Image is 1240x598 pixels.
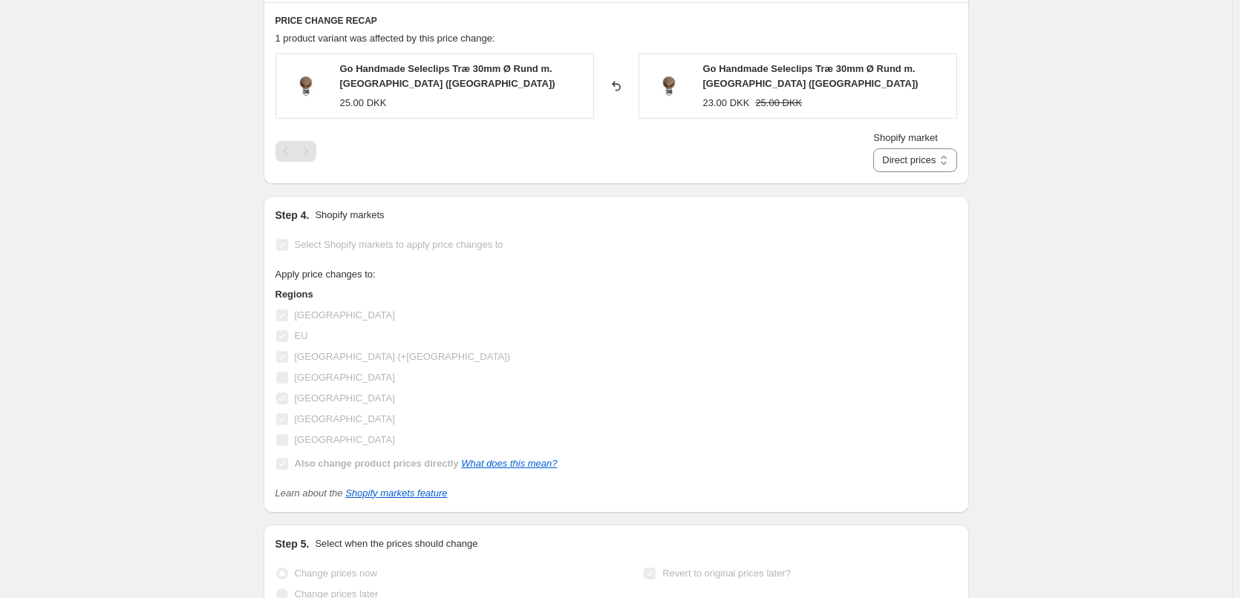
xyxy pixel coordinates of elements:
span: Apply price changes to: [275,269,376,280]
p: Shopify markets [315,208,384,223]
a: Shopify markets feature [345,487,447,499]
span: [GEOGRAPHIC_DATA] (+[GEOGRAPHIC_DATA]) [295,351,511,362]
b: Also change product prices directly [295,458,459,469]
nav: Pagination [275,141,316,162]
span: Go Handmade Seleclips Træ 30mm Ø Rund m. [GEOGRAPHIC_DATA] ([GEOGRAPHIC_DATA]) [340,63,555,89]
span: Revert to original prices later? [662,568,791,579]
strike: 25.00 DKK [755,96,802,111]
span: [GEOGRAPHIC_DATA] [295,413,395,424]
span: Change prices now [295,568,377,579]
h3: Regions [275,287,558,302]
span: 1 product variant was affected by this price change: [275,33,495,44]
span: Go Handmade Seleclips Træ 30mm Ø Rund m. [GEOGRAPHIC_DATA] ([GEOGRAPHIC_DATA]) [703,63,918,89]
div: 25.00 DKK [340,96,387,111]
h6: PRICE CHANGE RECAP [275,15,957,27]
div: 23.00 DKK [703,96,750,111]
h2: Step 4. [275,208,310,223]
span: [GEOGRAPHIC_DATA] [295,372,395,383]
img: 22073a_large_fbf29039-bd9c-4bff-938c-5966e84ab8ee_80x.jpg [647,64,691,108]
span: [GEOGRAPHIC_DATA] [295,309,395,321]
span: EU [295,330,308,341]
span: Select Shopify markets to apply price changes to [295,239,503,250]
i: Learn about the [275,487,448,499]
h2: Step 5. [275,536,310,551]
p: Select when the prices should change [315,536,477,551]
span: [GEOGRAPHIC_DATA] [295,434,395,445]
span: Shopify market [873,132,938,143]
a: What does this mean? [461,458,557,469]
span: [GEOGRAPHIC_DATA] [295,392,395,404]
img: 22073a_large_fbf29039-bd9c-4bff-938c-5966e84ab8ee_80x.jpg [284,64,328,108]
